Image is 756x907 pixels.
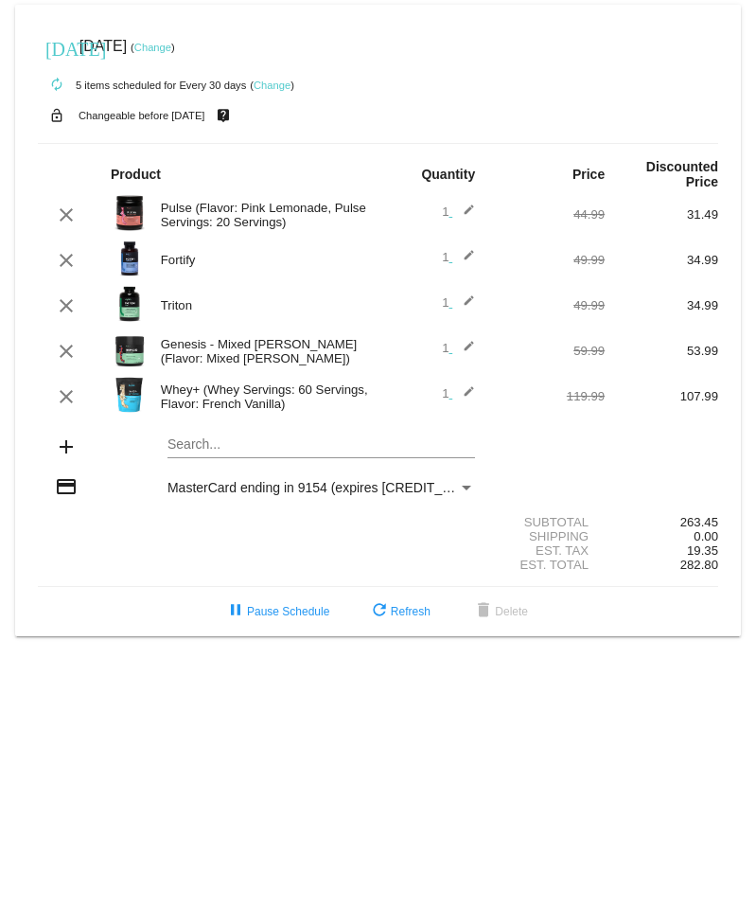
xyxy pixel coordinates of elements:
button: Pause Schedule [209,595,344,629]
button: Delete [457,595,543,629]
div: 34.99 [605,298,718,312]
img: Image-1-Carousel-Triton-Transp.png [111,285,149,323]
span: Refresh [368,605,431,618]
div: 49.99 [491,298,605,312]
img: Image-1-Genesis-MB-2.0-2025-new-bottle-1000x1000-1.png [111,330,149,368]
div: Est. Total [491,558,605,572]
mat-icon: credit_card [55,475,78,498]
strong: Quantity [421,167,475,182]
span: 1 [442,295,475,310]
div: Genesis - Mixed [PERSON_NAME] (Flavor: Mixed [PERSON_NAME]) [151,337,378,365]
div: 53.99 [605,344,718,358]
div: Subtotal [491,515,605,529]
input: Search... [167,437,475,453]
button: Refresh [353,595,446,629]
img: Image-1-Carousel-Fortify-Transp.png [111,240,149,277]
mat-icon: add [55,436,78,458]
mat-select: Payment Method [167,480,475,495]
a: Change [134,42,171,53]
div: 34.99 [605,253,718,267]
mat-icon: edit [452,340,475,363]
mat-icon: clear [55,204,78,226]
div: Whey+ (Whey Servings: 60 Servings, Flavor: French Vanilla) [151,382,378,411]
a: Change [254,80,290,91]
img: Image-1-Carousel-Whey-5lb-Vanilla-no-badge-Transp.png [111,376,149,414]
span: 1 [442,341,475,355]
mat-icon: edit [452,385,475,408]
strong: Discounted Price [646,159,718,189]
mat-icon: clear [55,249,78,272]
div: Triton [151,298,378,312]
div: Fortify [151,253,378,267]
div: Shipping [491,529,605,543]
div: 107.99 [605,389,718,403]
span: 0.00 [694,529,718,543]
mat-icon: [DATE] [45,36,68,59]
span: 19.35 [687,543,718,558]
mat-icon: autorenew [45,74,68,97]
div: 31.49 [605,207,718,222]
div: 44.99 [491,207,605,222]
mat-icon: delete [472,600,495,623]
div: Est. Tax [491,543,605,558]
small: 5 items scheduled for Every 30 days [38,80,246,91]
small: ( ) [250,80,294,91]
mat-icon: clear [55,294,78,317]
mat-icon: edit [452,294,475,317]
div: 59.99 [491,344,605,358]
small: Changeable before [DATE] [79,110,205,121]
mat-icon: pause [224,600,247,623]
small: ( ) [131,42,175,53]
mat-icon: clear [55,385,78,408]
div: 119.99 [491,389,605,403]
span: 1 [442,386,475,400]
span: Delete [472,605,528,618]
div: Pulse (Flavor: Pink Lemonade, Pulse Servings: 20 Servings) [151,201,378,229]
mat-icon: edit [452,204,475,226]
div: 263.45 [605,515,718,529]
span: 1 [442,205,475,219]
span: Pause Schedule [224,605,329,618]
mat-icon: lock_open [45,103,68,128]
strong: Price [572,167,605,182]
mat-icon: clear [55,340,78,363]
mat-icon: live_help [212,103,235,128]
mat-icon: edit [452,249,475,272]
strong: Product [111,167,161,182]
div: 49.99 [491,253,605,267]
span: MasterCard ending in 9154 (expires [CREDIT_CARD_DATA]) [167,480,529,495]
img: Image-1-Carousel-Pulse-20S-Pink-Lemonade-Transp.png [111,194,149,232]
span: 282.80 [680,558,718,572]
mat-icon: refresh [368,600,391,623]
span: 1 [442,250,475,264]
